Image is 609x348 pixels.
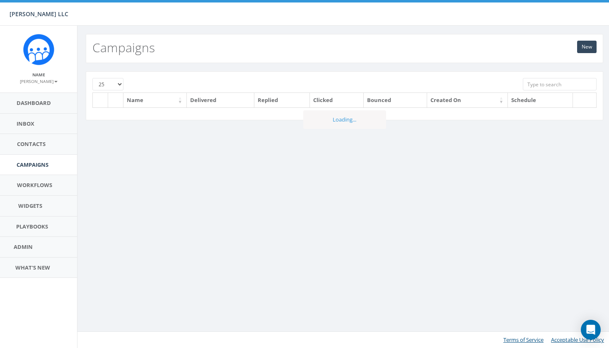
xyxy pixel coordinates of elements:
[10,10,68,18] span: [PERSON_NAME] LLC
[303,110,386,129] div: Loading...
[364,93,427,107] th: Bounced
[18,202,42,209] span: Widgets
[23,34,54,65] img: Rally_Corp_Icon.png
[16,223,48,230] span: Playbooks
[310,93,364,107] th: Clicked
[508,93,573,107] th: Schedule
[577,41,597,53] a: New
[32,72,45,78] small: Name
[14,243,33,251] span: Admin
[123,93,187,107] th: Name
[17,120,34,127] span: Inbox
[15,264,50,271] span: What's New
[187,93,254,107] th: Delivered
[17,99,51,107] span: Dashboard
[20,77,58,85] a: [PERSON_NAME]
[17,161,48,168] span: Campaigns
[523,78,597,90] input: Type to search
[503,336,544,343] a: Terms of Service
[551,336,604,343] a: Acceptable Use Policy
[17,140,46,148] span: Contacts
[581,320,601,340] div: Open Intercom Messenger
[427,93,508,107] th: Created On
[254,93,310,107] th: Replied
[17,181,52,189] span: Workflows
[92,41,155,54] h2: Campaigns
[20,78,58,84] small: [PERSON_NAME]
